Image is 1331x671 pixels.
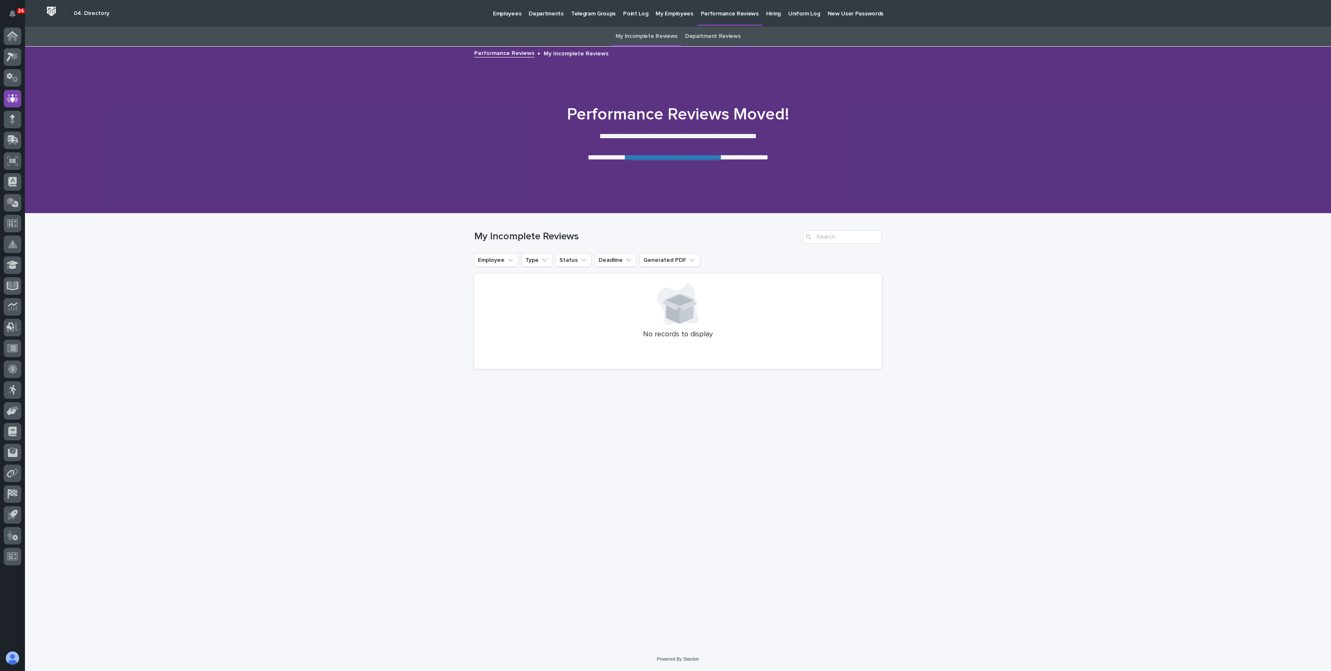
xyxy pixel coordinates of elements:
a: My Incomplete Reviews [616,27,678,46]
button: Notifications [4,5,21,22]
h1: My Incomplete Reviews [474,231,799,243]
h1: Performance Reviews Moved! [474,104,882,124]
h2: 04. Directory [74,10,109,17]
a: Department Reviews [685,27,740,46]
a: Performance Reviews [474,48,534,57]
div: Notifications24 [10,10,21,23]
a: Powered By Stacker [657,656,699,661]
button: users-avatar [4,649,21,667]
button: Employee [474,253,518,267]
p: No records to display [484,330,872,339]
button: Generated PDF [640,253,700,267]
img: Workspace Logo [44,4,59,19]
p: My Incomplete Reviews [544,48,609,57]
button: Type [522,253,552,267]
p: 24 [18,8,24,14]
button: Status [556,253,591,267]
input: Search [803,230,882,244]
button: Deadline [595,253,636,267]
